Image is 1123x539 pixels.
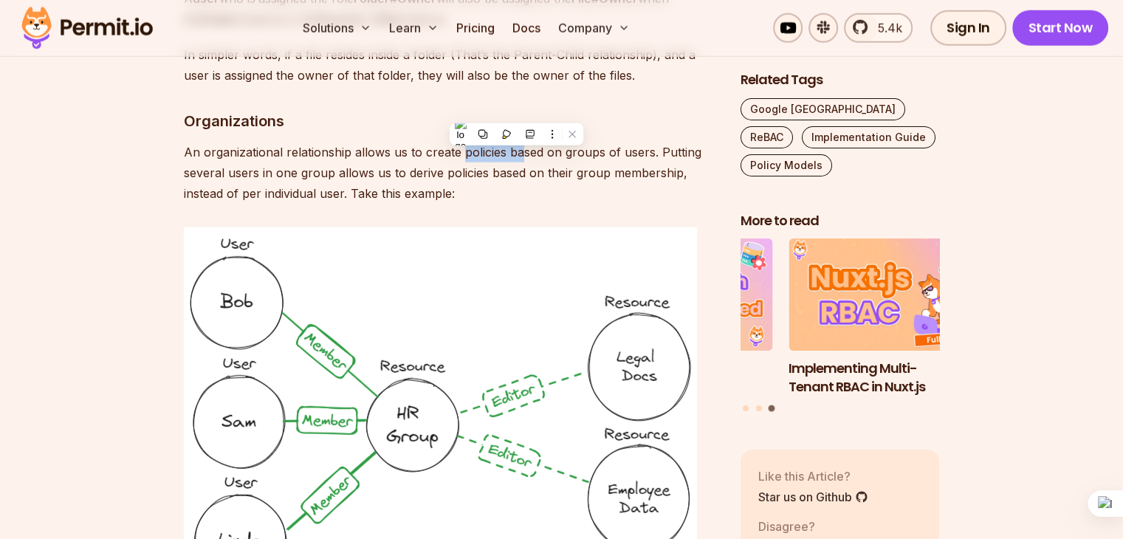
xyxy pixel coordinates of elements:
[758,467,868,485] p: Like this Article?
[383,13,444,43] button: Learn
[758,518,837,535] p: Disagree?
[506,13,546,43] a: Docs
[297,13,377,43] button: Solutions
[869,19,902,37] span: 5.4k
[184,44,717,86] p: In simpler words, if a file resides inside a folder (That’s the Parent-Child relationship), and a...
[802,126,935,148] a: Implementation Guide
[844,13,913,43] a: 5.4k
[789,239,988,396] a: Implementing Multi-Tenant RBAC in Nuxt.jsImplementing Multi-Tenant RBAC in Nuxt.js
[15,3,159,53] img: Permit logo
[741,98,905,120] a: Google [GEOGRAPHIC_DATA]
[184,109,717,133] h3: Organizations
[184,142,717,204] p: An organizational relationship allows us to create policies based on groups of users. Putting sev...
[574,239,773,351] img: Prisma ORM Data Filtering with ReBAC
[769,405,775,412] button: Go to slide 3
[758,488,868,506] a: Star us on Github
[930,10,1006,46] a: Sign In
[552,13,636,43] button: Company
[741,154,832,176] a: Policy Models
[574,360,773,396] h3: Prisma ORM Data Filtering with ReBAC
[450,13,501,43] a: Pricing
[789,360,988,396] h3: Implementing Multi-Tenant RBAC in Nuxt.js
[741,212,940,230] h2: More to read
[743,406,749,412] button: Go to slide 1
[741,126,793,148] a: ReBAC
[789,239,988,396] li: 3 of 3
[756,406,762,412] button: Go to slide 2
[1012,10,1109,46] a: Start Now
[574,239,773,396] li: 2 of 3
[741,239,940,414] div: Posts
[741,71,940,89] h2: Related Tags
[789,239,988,351] img: Implementing Multi-Tenant RBAC in Nuxt.js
